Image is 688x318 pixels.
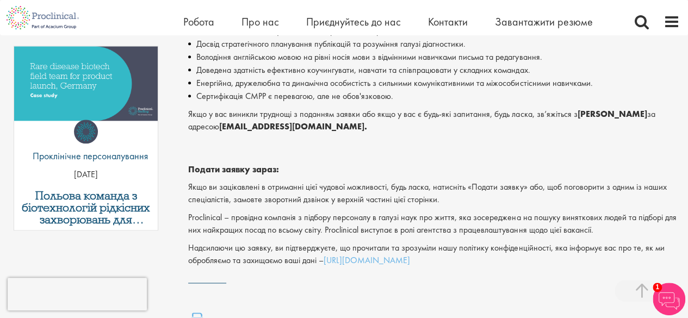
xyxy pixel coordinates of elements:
[241,15,279,29] a: Про нас
[74,169,98,180] font: [DATE]
[495,15,593,29] a: Завантажити резюме
[188,108,577,120] font: Якщо у вас виникли труднощі з поданням заявки або якщо у вас є будь-які запитання, будь ласка, зв...
[14,46,158,142] a: Посилання на публікацію
[188,164,279,175] font: Подати заявку зараз:
[196,90,393,102] font: Сертифікація CMPP є перевагою, але не обов'язковою.
[24,120,148,169] a: Проклінічне персоналування Проклінічне персоналування
[219,121,367,132] font: [EMAIL_ADDRESS][DOMAIN_NAME].
[8,278,147,310] iframe: реКАПЧА
[33,149,148,162] font: Проклінічне персоналування
[20,190,152,226] a: Польова команда з біотехнологій рідкісних захворювань для запуску продукту, [GEOGRAPHIC_DATA]
[74,120,98,144] img: Проклінічне персоналування
[653,283,685,315] img: Чат-бот
[577,108,647,120] font: [PERSON_NAME]
[188,181,666,205] font: Якщо ви зацікавлені в отриманні цієї чудової можливості, будь ласка, натисніть «Подати заявку» аб...
[183,15,214,29] a: Робота
[655,283,659,291] font: 1
[188,211,676,235] font: Proclinical – провідна компанія з підбору персоналу в галузі наук про життя, яка зосереджена на п...
[188,108,655,132] font: за адресою
[196,38,466,49] font: Досвід стратегічного планування публікацій та розуміння галузі діагностики.
[196,64,530,76] font: Доведена здатність ефективно коучингувати, навчати та співпрацювати у складних командах.
[428,15,468,29] a: Контакти
[188,242,664,266] font: Надсилаючи цю заявку, ви підтверджуєте, що прочитали та зрозуміли нашу політику конфіденційності,...
[196,77,592,89] font: Енергійна, дружелюбна та динамічна особистість з сильними комунікативними та міжособистісними нав...
[306,15,401,29] a: Приєднуйтесь до нас
[196,51,542,63] font: Володіння англійською мовою на рівні носія мови з відмінними навичками письма та редагування.
[22,188,150,251] font: Польова команда з біотехнологій рідкісних захворювань для запуску продукту, [GEOGRAPHIC_DATA]
[324,254,410,266] a: [URL][DOMAIN_NAME]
